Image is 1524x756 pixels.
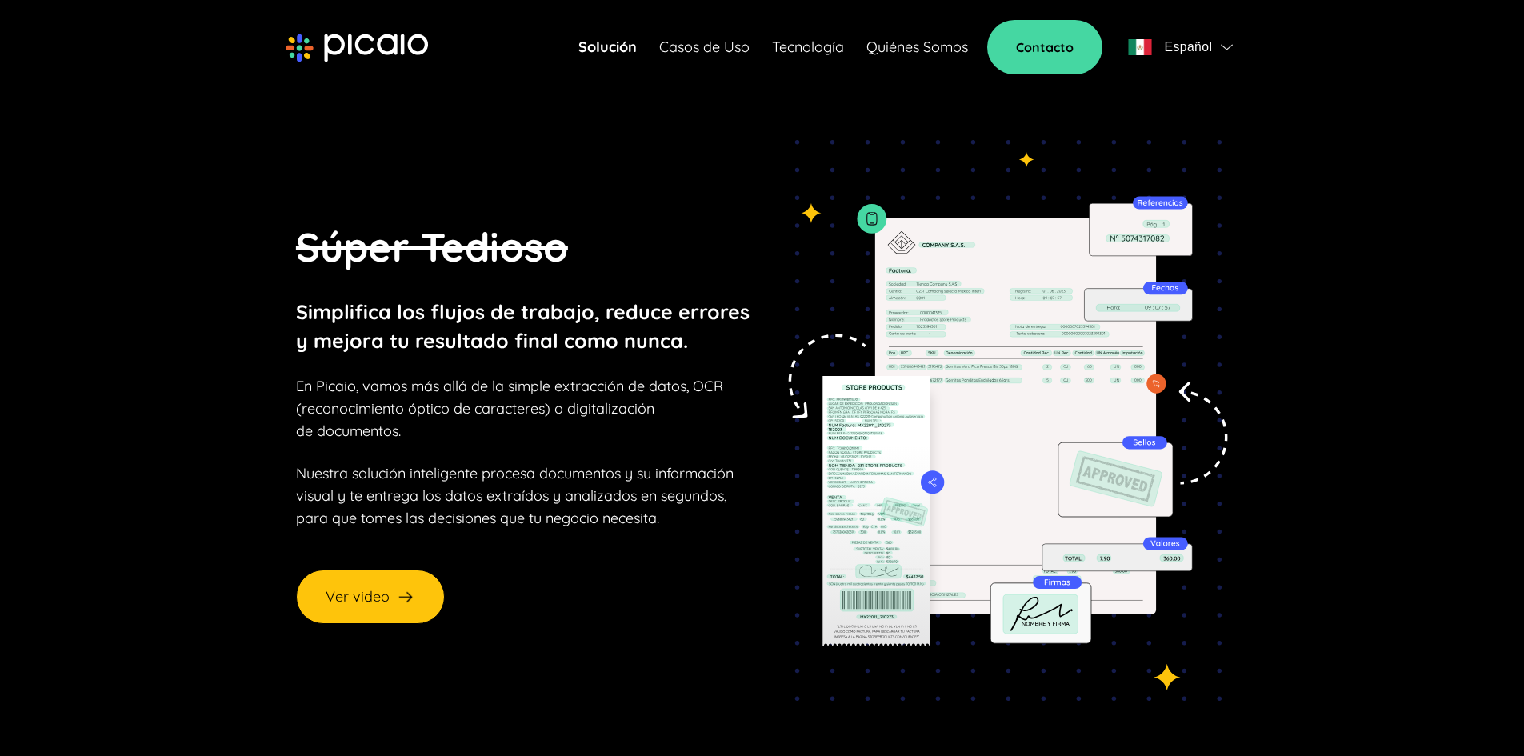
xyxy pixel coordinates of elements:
img: flag [1221,44,1233,50]
img: tedioso-img [771,140,1228,702]
span: En Picaio, vamos más allá de la simple extracción de datos, OCR (reconocimiento óptico de caracte... [296,377,723,440]
button: flagEspañolflag [1122,31,1238,63]
a: Casos de Uso [659,36,750,58]
button: Ver video [296,570,445,624]
a: Quiénes Somos [866,36,968,58]
p: Nuestra solución inteligente procesa documentos y su información visual y te entrega los datos ex... [296,462,734,530]
del: Súper Tedioso [296,222,568,272]
a: Contacto [987,20,1102,74]
span: Español [1164,36,1212,58]
a: Tecnología [772,36,844,58]
p: Simplifica los flujos de trabajo, reduce errores y mejora tu resultado final como nunca. [296,298,750,355]
a: Solución [578,36,637,58]
img: flag [1128,39,1152,55]
img: picaio-logo [286,34,428,62]
img: arrow-right [396,587,415,606]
